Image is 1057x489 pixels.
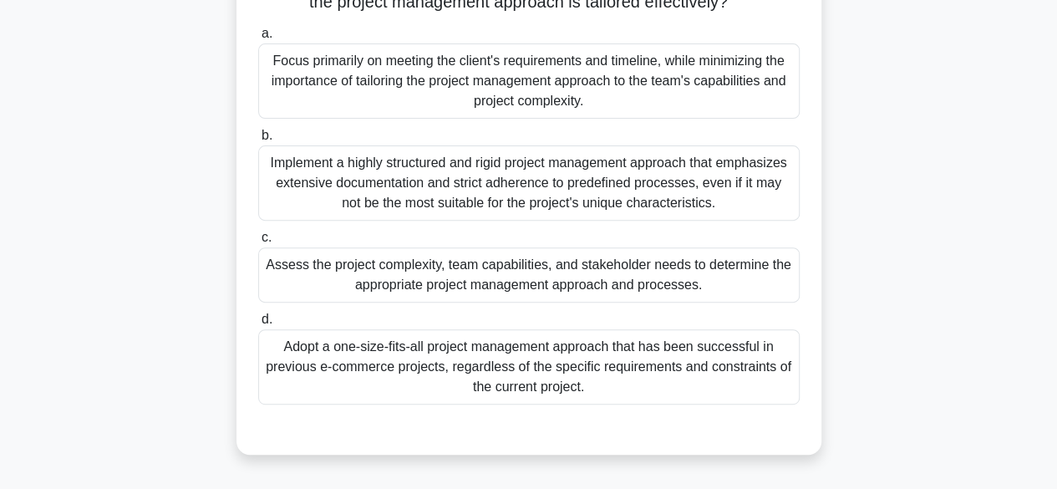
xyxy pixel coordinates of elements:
[258,43,800,119] div: Focus primarily on meeting the client's requirements and timeline, while minimizing the importanc...
[262,230,272,244] span: c.
[258,247,800,303] div: Assess the project complexity, team capabilities, and stakeholder needs to determine the appropri...
[258,329,800,405] div: Adopt a one-size-fits-all project management approach that has been successful in previous e-comm...
[262,26,272,40] span: a.
[258,145,800,221] div: Implement a highly structured and rigid project management approach that emphasizes extensive doc...
[262,128,272,142] span: b.
[262,312,272,326] span: d.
